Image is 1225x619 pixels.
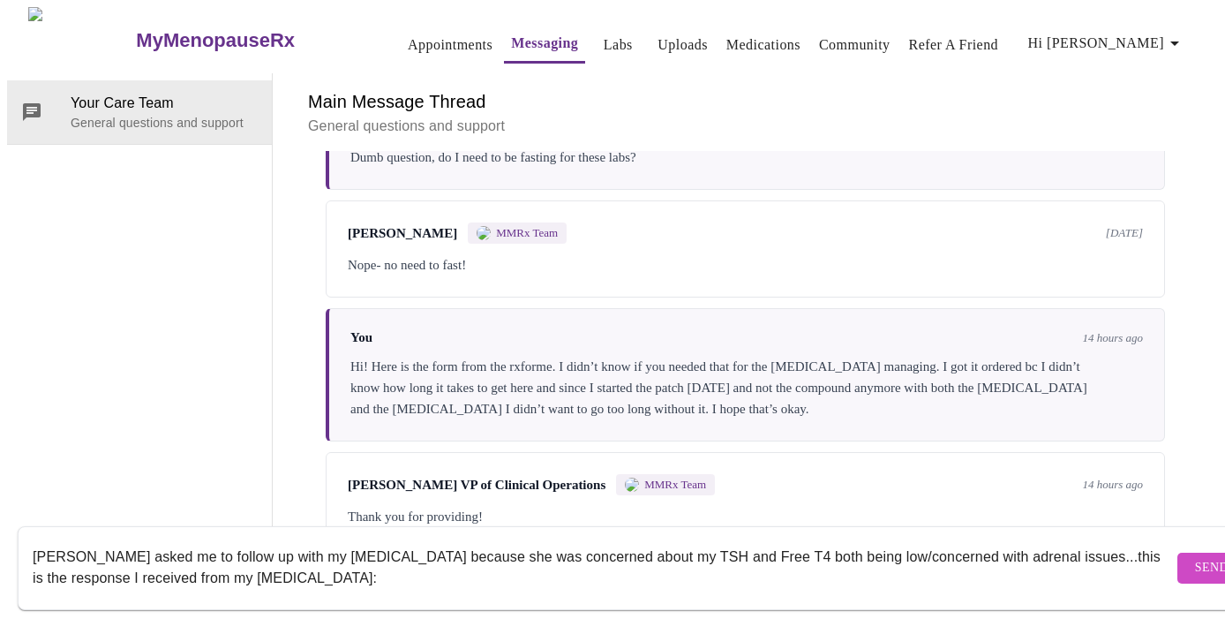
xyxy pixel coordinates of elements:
div: Thank you for providing! [348,506,1143,527]
span: 14 hours ago [1082,331,1143,345]
p: General questions and support [308,116,1183,137]
a: Labs [604,33,633,57]
span: 14 hours ago [1082,478,1143,492]
a: Appointments [408,33,492,57]
textarea: Send a message about your appointment [33,540,1173,596]
a: MyMenopauseRx [134,10,365,72]
a: Community [819,33,891,57]
span: MMRx Team [496,226,558,240]
button: Appointments [401,27,500,63]
button: Medications [719,27,808,63]
span: [PERSON_NAME] [348,226,457,241]
button: Community [812,27,898,63]
img: MMRX [625,478,639,492]
a: Medications [726,33,800,57]
h6: Main Message Thread [308,87,1183,116]
div: Hi! Here is the form from the rxforme. I didn’t know if you needed that for the [MEDICAL_DATA] ma... [350,356,1143,419]
span: [DATE] [1106,226,1143,240]
img: MyMenopauseRx Logo [28,7,134,73]
p: General questions and support [71,114,258,132]
img: MMRX [477,226,491,240]
div: Nope- no need to fast! [348,254,1143,276]
span: MMRx Team [644,478,706,492]
button: Uploads [650,27,715,63]
span: You [350,330,372,345]
a: Refer a Friend [909,33,999,57]
span: Hi [PERSON_NAME] [1028,31,1185,56]
button: Messaging [504,26,585,64]
button: Hi [PERSON_NAME] [1021,26,1192,61]
a: Uploads [658,33,708,57]
h3: MyMenopauseRx [136,29,295,52]
div: Your Care TeamGeneral questions and support [7,80,272,144]
div: Dumb question, do I need to be fasting for these labs? [350,147,1143,168]
button: Refer a Friend [902,27,1006,63]
span: Your Care Team [71,93,258,114]
a: Messaging [511,31,578,56]
button: Labs [590,27,646,63]
span: [PERSON_NAME] VP of Clinical Operations [348,478,605,493]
